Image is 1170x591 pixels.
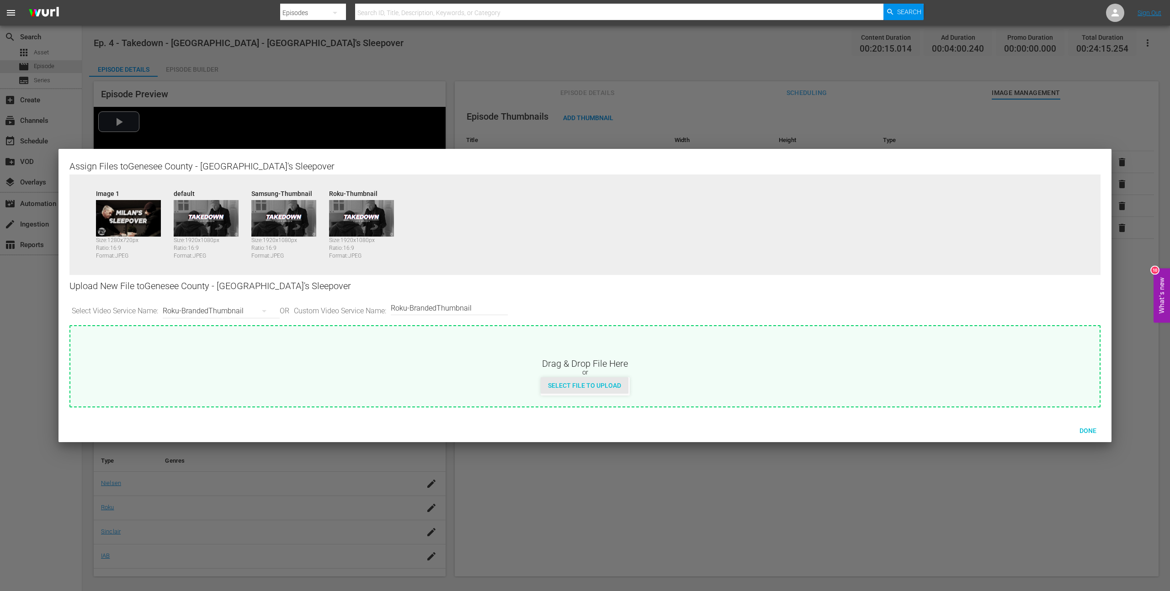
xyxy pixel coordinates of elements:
img: ans4CAIJ8jUAAAAAAAAAAAAAAAAAAAAAAAAgQb4GAAAAAAAAAAAAAAAAAAAAAAAAJMjXAAAAAAAAAAAAAAAAAAAAAAAAgAT5G... [22,2,66,24]
span: Done [1072,427,1104,434]
span: Search [897,4,921,20]
div: Image 1 [96,189,169,195]
span: Custom Video Service Name: [292,306,388,317]
button: Search [883,4,924,20]
img: 88048406-default_v1.jpg [174,200,239,237]
button: Open Feedback Widget [1154,269,1170,323]
div: Roku-Thumbnail [329,189,402,195]
img: 88048406-Samsung-Thumbnail_v1.jpg [251,200,316,237]
div: or [70,368,1100,377]
div: Assign Files to Genesee County - [GEOGRAPHIC_DATA]'s Sleepover [69,160,1101,171]
div: 10 [1151,267,1159,274]
span: menu [5,7,16,18]
div: Drag & Drop File Here [70,357,1100,368]
button: Select File to Upload [541,377,628,394]
div: Size: 1920 x 1080 px Ratio: 16:9 Format: JPEG [329,237,402,256]
button: Done [1068,422,1108,438]
div: Roku-BrandedThumbnail [163,298,275,324]
span: OR [277,306,292,317]
img: Milan%27s%20Sleepover%20Thumbnail.jpg [96,200,161,237]
a: Sign Out [1138,9,1161,16]
span: Select File to Upload [541,382,628,389]
div: Size: 1920 x 1080 px Ratio: 16:9 Format: JPEG [251,237,324,256]
div: default [174,189,247,195]
span: Select Video Service Name: [69,306,160,317]
div: Size: 1920 x 1080 px Ratio: 16:9 Format: JPEG [174,237,247,256]
div: Size: 1280 x 720 px Ratio: 16:9 Format: JPEG [96,237,169,256]
div: Samsung-Thumbnail [251,189,324,195]
div: Upload New File to Genesee County - [GEOGRAPHIC_DATA]'s Sleepover [69,275,1101,297]
img: 88048406-Roku-Thumbnail_v1.jpg [329,200,394,237]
